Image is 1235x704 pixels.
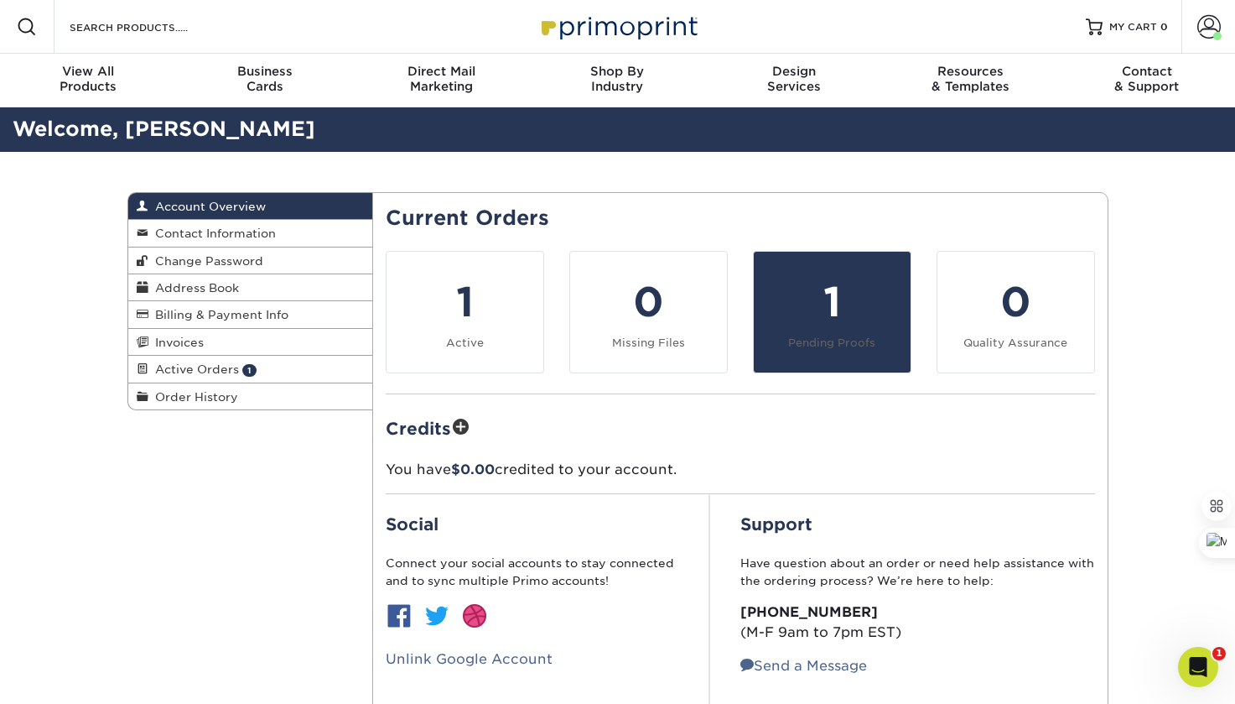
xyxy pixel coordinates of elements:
[148,362,239,376] span: Active Orders
[148,200,266,213] span: Account Overview
[386,602,413,629] img: btn-facebook.jpg
[706,64,882,79] span: Design
[68,17,231,37] input: SEARCH PRODUCTS.....
[353,64,529,94] div: Marketing
[534,8,702,44] img: Primoprint
[451,462,495,477] span: $0.00
[386,460,1095,480] p: You have credited to your account.
[740,602,1095,643] p: (M-F 9am to 7pm EST)
[882,64,1058,94] div: & Templates
[148,390,238,404] span: Order History
[148,281,239,295] span: Address Book
[386,251,544,373] a: 1 Active
[706,54,882,107] a: DesignServices
[128,301,373,328] a: Billing & Payment Info
[461,602,488,629] img: btn-dribbble.jpg
[882,64,1058,79] span: Resources
[386,514,679,535] h2: Social
[612,336,685,349] small: Missing Files
[529,64,705,79] span: Shop By
[740,514,1095,535] h2: Support
[947,272,1084,332] div: 0
[1212,647,1226,660] span: 1
[386,651,553,667] a: Unlink Google Account
[128,329,373,356] a: Invoices
[764,272,900,332] div: 1
[128,248,373,274] a: Change Password
[386,555,679,589] p: Connect your social accounts to stay connected and to sync multiple Primo accounts!
[740,604,878,620] strong: [PHONE_NUMBER]
[529,54,705,107] a: Shop ByIndustry
[1059,54,1235,107] a: Contact& Support
[937,251,1095,373] a: 0 Quality Assurance
[740,658,867,674] a: Send a Message
[176,64,352,94] div: Cards
[353,54,529,107] a: Direct MailMarketing
[1059,64,1235,79] span: Contact
[753,251,911,373] a: 1 Pending Proofs
[148,336,204,349] span: Invoices
[353,64,529,79] span: Direct Mail
[242,364,257,377] span: 1
[176,64,352,79] span: Business
[397,272,533,332] div: 1
[963,336,1067,349] small: Quality Assurance
[1109,20,1157,34] span: MY CART
[176,54,352,107] a: BusinessCards
[882,54,1058,107] a: Resources& Templates
[740,555,1095,589] p: Have question about an order or need help assistance with the ordering process? We’re here to help:
[706,64,882,94] div: Services
[128,383,373,409] a: Order History
[128,193,373,220] a: Account Overview
[148,308,288,321] span: Billing & Payment Info
[1059,64,1235,94] div: & Support
[446,336,484,349] small: Active
[386,415,1095,441] h2: Credits
[569,251,728,373] a: 0 Missing Files
[386,206,1095,231] h2: Current Orders
[1178,647,1218,687] iframe: Intercom live chat
[423,602,450,629] img: btn-twitter.jpg
[128,274,373,301] a: Address Book
[788,336,875,349] small: Pending Proofs
[148,254,263,268] span: Change Password
[128,356,373,383] a: Active Orders 1
[128,220,373,247] a: Contact Information
[1160,21,1168,33] span: 0
[529,64,705,94] div: Industry
[148,227,276,240] span: Contact Information
[580,272,717,332] div: 0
